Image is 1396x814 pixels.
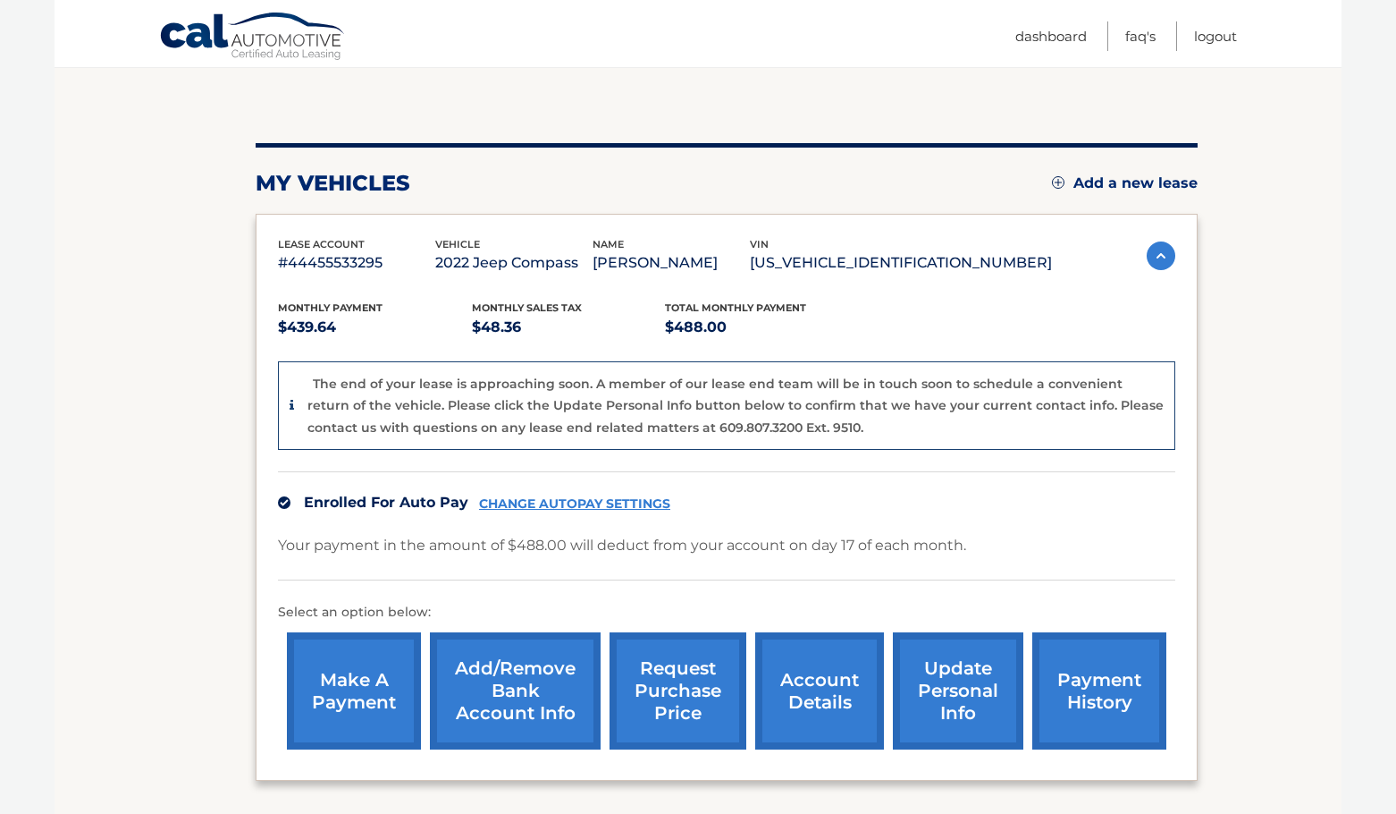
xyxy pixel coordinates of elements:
[435,250,593,276] p: 2022 Jeep Compass
[287,632,421,750] a: make a payment
[307,376,1164,436] p: The end of your lease is approaching soon. A member of our lease end team will be in touch soon t...
[159,12,347,64] a: Cal Automotive
[665,301,806,314] span: Total Monthly Payment
[256,170,410,197] h2: my vehicles
[593,250,750,276] p: [PERSON_NAME]
[1125,21,1156,51] a: FAQ's
[472,315,666,340] p: $48.36
[1147,242,1175,270] img: accordion-active.svg
[1015,21,1087,51] a: Dashboard
[278,602,1175,623] p: Select an option below:
[278,533,966,558] p: Your payment in the amount of $488.00 will deduct from your account on day 17 of each month.
[278,238,365,250] span: lease account
[593,238,624,250] span: name
[1052,174,1198,192] a: Add a new lease
[472,301,582,314] span: Monthly sales Tax
[750,238,769,250] span: vin
[304,494,468,511] span: Enrolled For Auto Pay
[750,250,1052,276] p: [US_VEHICLE_IDENTIFICATION_NUMBER]
[435,238,480,250] span: vehicle
[430,632,601,750] a: Add/Remove bank account info
[278,496,290,509] img: check.svg
[665,315,859,340] p: $488.00
[278,250,435,276] p: #44455533295
[610,632,746,750] a: request purchase price
[1194,21,1237,51] a: Logout
[755,632,884,750] a: account details
[893,632,1023,750] a: update personal info
[479,496,670,512] a: CHANGE AUTOPAY SETTINGS
[278,301,383,314] span: Monthly Payment
[278,315,472,340] p: $439.64
[1032,632,1166,750] a: payment history
[1052,176,1064,189] img: add.svg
